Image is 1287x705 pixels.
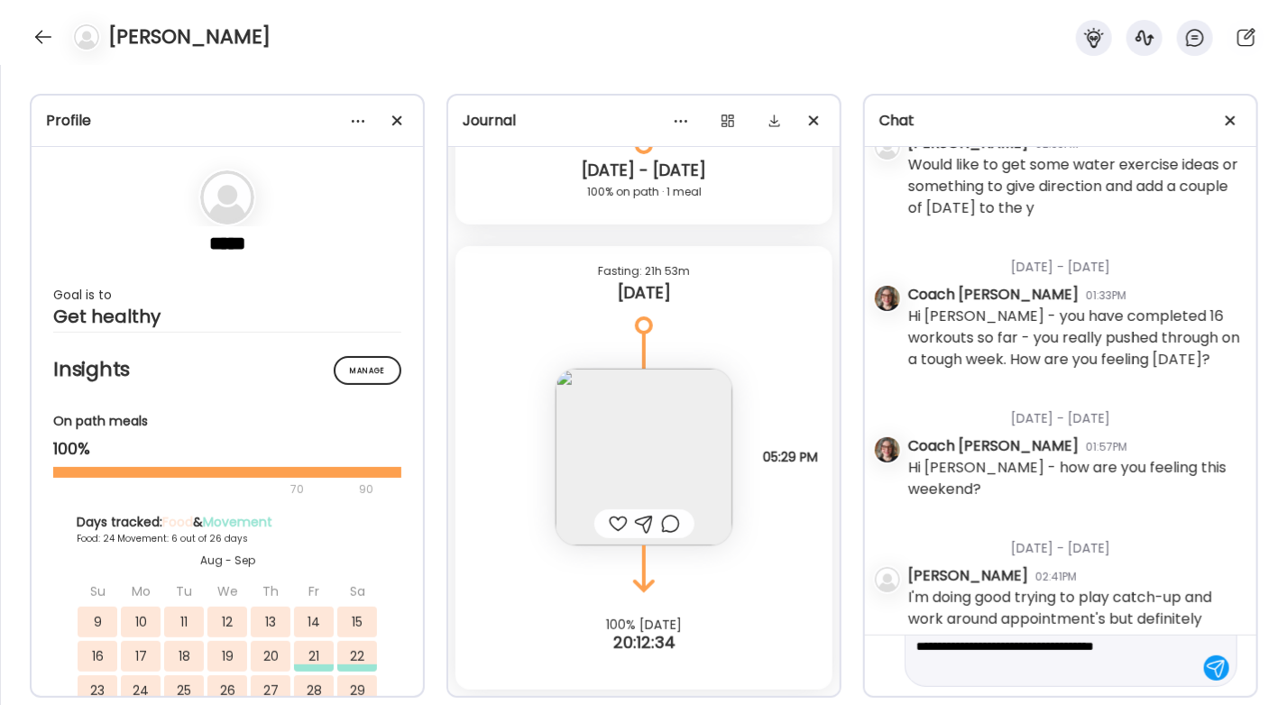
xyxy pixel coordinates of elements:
[108,23,271,51] h4: [PERSON_NAME]
[470,160,818,181] div: [DATE] - [DATE]
[53,306,401,327] div: Get healthy
[470,282,818,304] div: [DATE]
[203,513,272,531] span: Movement
[1086,439,1127,455] div: 01:57PM
[77,513,378,532] div: Days tracked: &
[164,641,204,672] div: 18
[448,632,840,654] div: 20:12:34
[908,587,1242,652] div: I'm doing good trying to play catch-up and work around appointment's but definitely better
[78,641,117,672] div: 16
[875,437,900,462] img: avatars%2FS1wIaVOrFecXUiwOauE1nRadVUk1
[53,284,401,306] div: Goal is to
[207,607,247,637] div: 12
[875,134,900,160] img: bg-avatar-default.svg
[470,261,818,282] div: Fasting: 21h 53m
[53,479,354,500] div: 70
[53,438,401,460] div: 100%
[908,388,1242,435] div: [DATE] - [DATE]
[908,435,1079,457] div: Coach [PERSON_NAME]
[908,306,1242,371] div: Hi [PERSON_NAME] - you have completed 16 workouts so far - you really pushed through on a tough w...
[463,110,825,132] div: Journal
[1086,288,1126,304] div: 01:33PM
[251,607,290,637] div: 13
[78,576,117,607] div: Su
[337,576,377,607] div: Sa
[294,607,334,637] div: 14
[337,641,377,672] div: 22
[53,356,401,383] h2: Insights
[78,607,117,637] div: 9
[200,170,254,224] img: bg-avatar-default.svg
[164,607,204,637] div: 11
[879,110,1242,132] div: Chat
[908,457,1242,500] div: Hi [PERSON_NAME] - how are you feeling this weekend?
[448,618,840,632] div: 100% [DATE]
[908,236,1242,284] div: [DATE] - [DATE]
[875,286,900,311] img: avatars%2FS1wIaVOrFecXUiwOauE1nRadVUk1
[908,565,1028,587] div: [PERSON_NAME]
[556,369,732,545] img: images%2Fr6YHOISCm9Sm6hwMxPSOym7c9kJ2%2FW9JpGp0l9M1e9ECoKhPg%2FUJg3COeSFRTpyv5HytQs_240
[251,576,290,607] div: Th
[74,24,99,50] img: bg-avatar-default.svg
[164,576,204,607] div: Tu
[207,576,247,607] div: We
[294,576,334,607] div: Fr
[77,532,378,545] div: Food: 24 Movement: 6 out of 26 days
[53,412,401,431] div: On path meals
[251,641,290,672] div: 20
[908,517,1242,565] div: [DATE] - [DATE]
[1035,569,1077,585] div: 02:41PM
[875,567,900,592] img: bg-avatar-default.svg
[470,181,818,203] div: 100% on path · 1 meal
[908,154,1242,219] div: Would like to get some water exercise ideas or something to give direction and add a couple of [D...
[77,553,378,569] div: Aug - Sep
[357,479,375,500] div: 90
[294,641,334,672] div: 21
[121,641,161,672] div: 17
[908,284,1079,306] div: Coach [PERSON_NAME]
[46,110,409,132] div: Profile
[121,607,161,637] div: 10
[121,576,161,607] div: Mo
[207,641,247,672] div: 19
[162,513,193,531] span: Food
[763,449,818,465] span: 05:29 PM
[334,356,401,385] div: Manage
[337,607,377,637] div: 15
